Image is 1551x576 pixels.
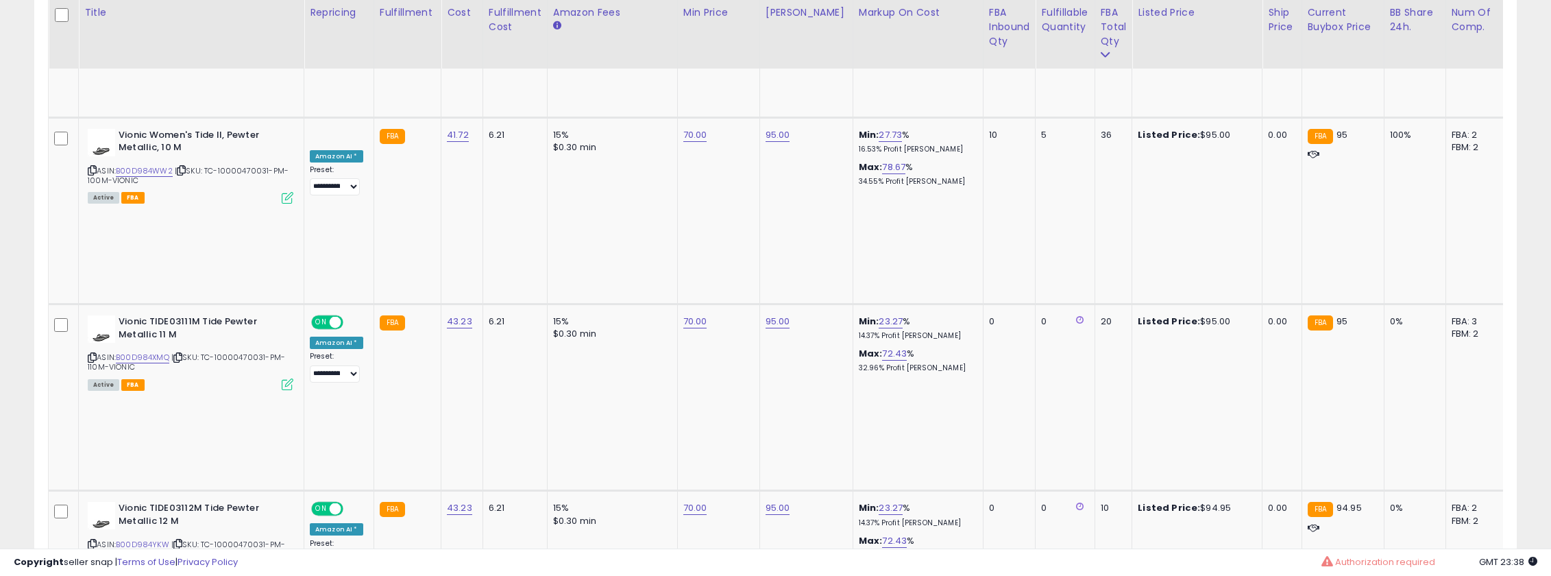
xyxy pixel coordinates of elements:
[553,507,667,520] div: 15%
[88,357,285,378] span: | SKU: TC-10000470031-PM-110M-VIONIC
[380,507,405,523] small: FBA
[553,520,667,533] div: $0.30 min
[88,321,293,394] div: ASIN:
[121,197,145,209] span: FBA
[313,322,330,334] span: ON
[1308,11,1378,40] div: Current Buybox Price
[859,167,973,192] div: %
[859,321,973,346] div: %
[1041,321,1084,333] div: 0
[766,11,847,25] div: [PERSON_NAME]
[84,11,298,25] div: Title
[853,5,983,74] th: The percentage added to the cost of goods (COGS) that forms the calculator for Min & Max prices.
[683,320,707,334] a: 70.00
[859,353,973,379] div: %
[1268,11,1295,40] div: Ship Price
[380,321,405,336] small: FBA
[989,507,1025,520] div: 0
[859,320,879,333] b: Min:
[1390,11,1440,40] div: BB Share 24h.
[1452,147,1497,159] div: FBM: 2
[1452,321,1497,333] div: FBA: 3
[859,166,883,179] b: Max:
[1452,134,1497,147] div: FBA: 2
[1390,321,1435,333] div: 0%
[1138,134,1200,147] b: Listed Price:
[178,555,238,568] a: Privacy Policy
[341,322,363,334] span: OFF
[447,11,477,25] div: Cost
[1138,507,1251,520] div: $94.95
[1452,11,1502,40] div: Num of Comp.
[1138,320,1200,333] b: Listed Price:
[310,171,363,202] div: Preset:
[989,11,1030,54] div: FBA inbound Qty
[88,171,289,191] span: | SKU: TC-10000470031-PM-100M-VIONIC
[766,507,790,520] a: 95.00
[1101,507,1122,520] div: 10
[88,321,115,348] img: 31-cW3oY22L._SL40_.jpg
[1041,11,1088,40] div: Fulfillable Quantity
[553,134,667,147] div: 15%
[879,320,903,334] a: 23.27
[882,166,905,180] a: 78.67
[766,134,790,147] a: 95.00
[1390,134,1435,147] div: 100%
[380,11,435,25] div: Fulfillment
[553,11,672,25] div: Amazon Fees
[1101,321,1122,333] div: 20
[1138,507,1200,520] b: Listed Price:
[310,342,363,355] div: Amazon AI *
[489,11,541,40] div: Fulfillment Cost
[859,507,973,533] div: %
[116,357,169,369] a: B00D984XMQ
[1452,520,1497,533] div: FBM: 2
[313,509,330,520] span: ON
[447,320,472,334] a: 43.23
[879,134,902,147] a: 27.73
[88,134,115,162] img: 31-cW3oY22L._SL40_.jpg
[1452,333,1497,346] div: FBM: 2
[683,134,707,147] a: 70.00
[1041,507,1084,520] div: 0
[683,507,707,520] a: 70.00
[489,321,537,333] div: 6.21
[14,555,64,568] strong: Copyright
[310,357,363,388] div: Preset:
[1268,507,1291,520] div: 0.00
[489,507,537,520] div: 6.21
[553,321,667,333] div: 15%
[341,509,363,520] span: OFF
[1390,507,1435,520] div: 0%
[859,11,977,25] div: Markup on Cost
[1452,507,1497,520] div: FBA: 2
[310,529,363,541] div: Amazon AI *
[88,134,293,208] div: ASIN:
[489,134,537,147] div: 6.21
[117,555,175,568] a: Terms of Use
[1138,11,1256,25] div: Listed Price
[989,321,1025,333] div: 0
[1479,555,1537,568] span: 2025-09-14 23:38 GMT
[553,333,667,346] div: $0.30 min
[859,507,879,520] b: Min:
[766,320,790,334] a: 95.00
[119,507,285,536] b: Vionic TIDE03112M Tide Pewter Metallic 12 M
[859,352,883,365] b: Max:
[859,337,973,346] p: 14.37% Profit [PERSON_NAME]
[859,150,973,160] p: 16.53% Profit [PERSON_NAME]
[1138,321,1251,333] div: $95.00
[1336,320,1347,333] span: 95
[859,134,879,147] b: Min:
[447,134,469,147] a: 41.72
[553,147,667,159] div: $0.30 min
[1041,134,1084,147] div: 5
[119,134,285,163] b: Vionic Women's Tide II, Pewter Metallic, 10 M
[1268,321,1291,333] div: 0.00
[1336,507,1362,520] span: 94.95
[88,507,115,535] img: 31-cW3oY22L._SL40_.jpg
[1336,134,1347,147] span: 95
[121,385,145,396] span: FBA
[1101,11,1127,54] div: FBA Total Qty
[859,182,973,192] p: 34.55% Profit [PERSON_NAME]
